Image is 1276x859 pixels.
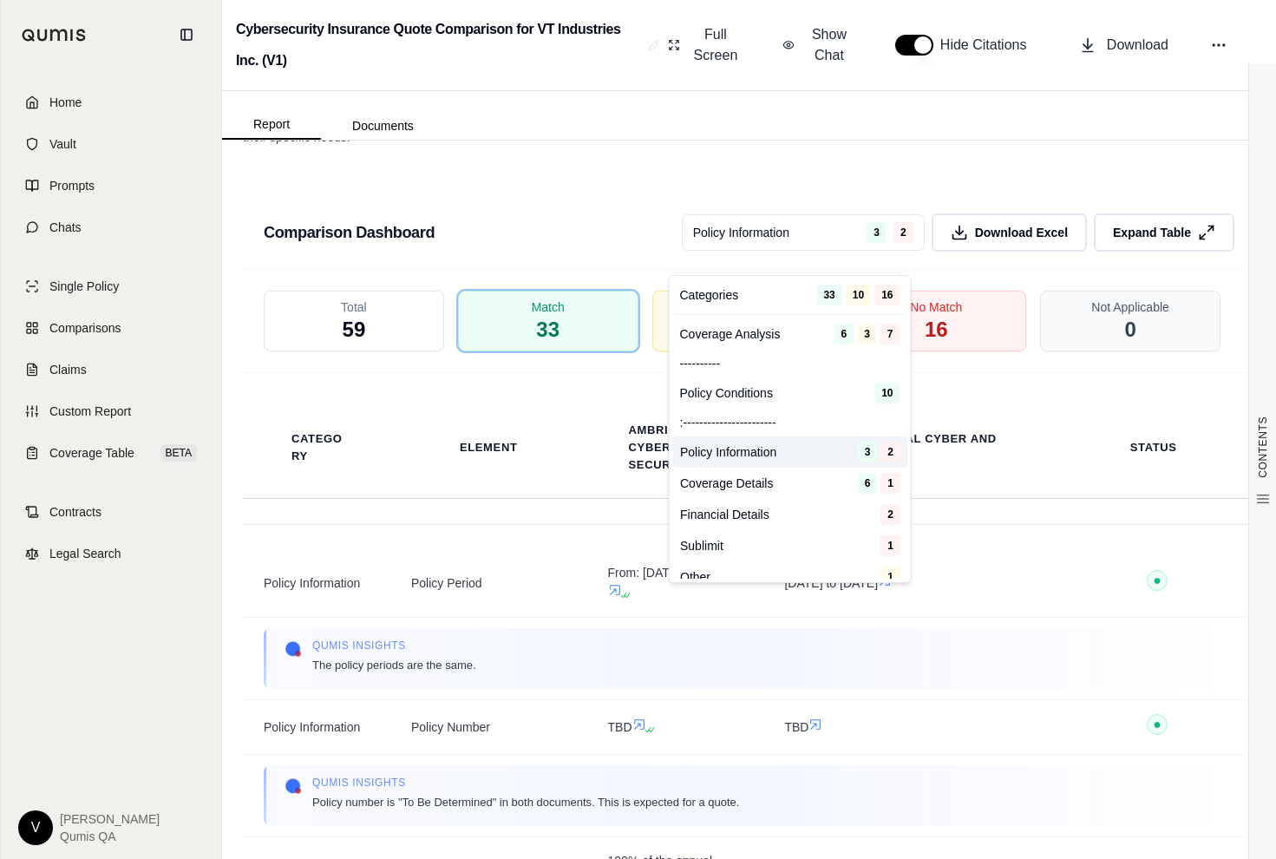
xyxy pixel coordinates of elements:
[680,414,776,431] span: :-----------------------
[834,324,854,344] span: 6
[680,384,773,402] span: Policy Conditions
[880,504,900,525] span: 2
[680,475,773,492] span: Coverage Details
[874,285,900,305] span: 16
[880,324,900,344] span: 7
[680,325,781,343] span: Coverage Analysis
[880,473,900,494] span: 1
[857,442,877,462] span: 3
[880,442,900,462] span: 2
[680,443,776,461] span: Policy Information
[857,473,877,494] span: 6
[680,568,710,586] span: Other
[880,535,900,556] span: 1
[680,537,723,554] span: Sublimit
[816,285,841,305] span: 33
[857,324,877,344] span: 3
[880,567,900,587] span: 1
[680,286,739,304] span: Categories
[680,506,769,523] span: Financial Details
[846,285,871,305] span: 10
[874,383,900,403] span: 10
[680,355,721,372] span: ----------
